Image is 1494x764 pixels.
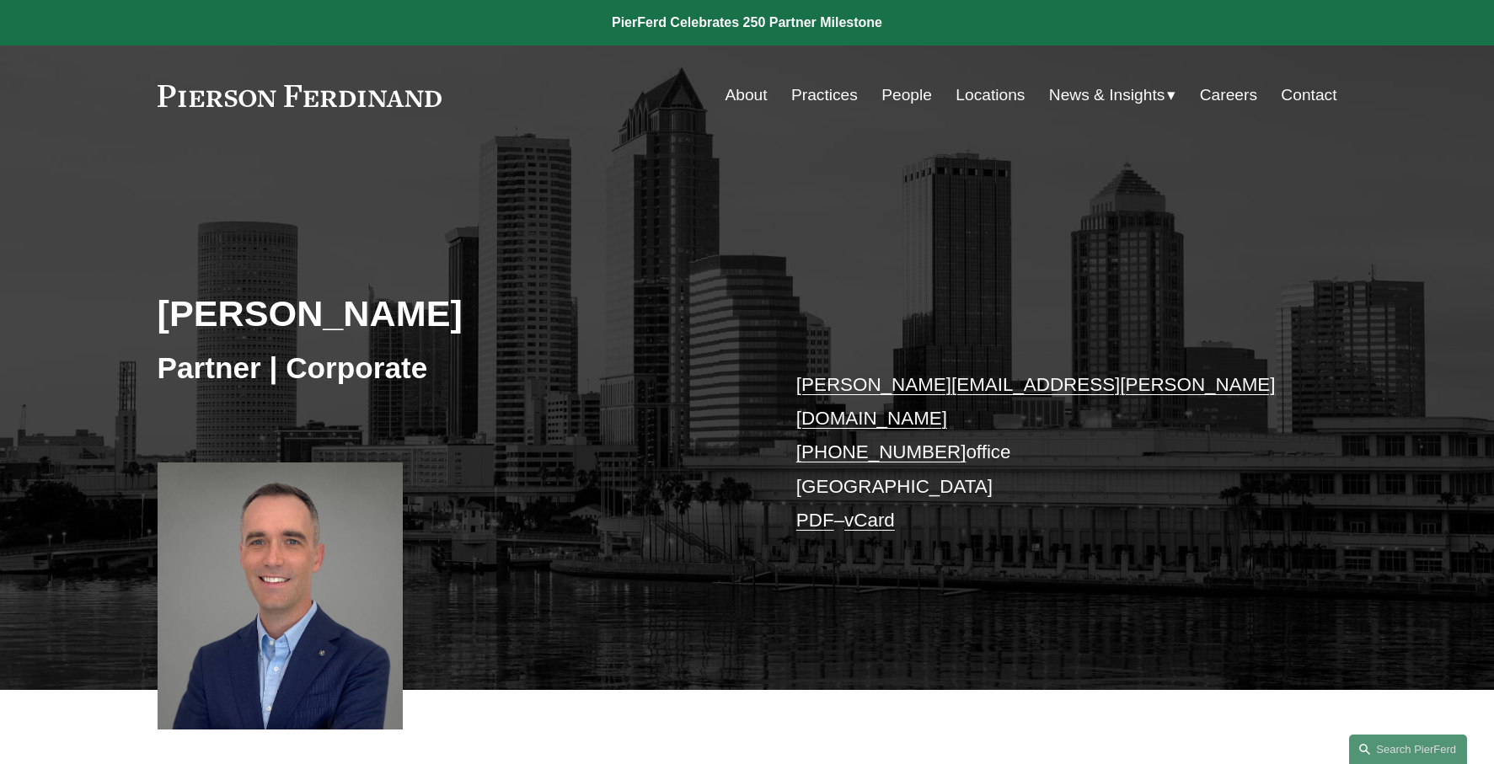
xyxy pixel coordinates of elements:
a: About [725,79,767,111]
a: Careers [1200,79,1257,111]
h3: Partner | Corporate [158,350,747,387]
a: [PHONE_NUMBER] [796,441,967,462]
a: Locations [956,79,1025,111]
a: Search this site [1349,735,1467,764]
a: PDF [796,510,834,531]
a: [PERSON_NAME][EMAIL_ADDRESS][PERSON_NAME][DOMAIN_NAME] [796,374,1276,429]
span: News & Insights [1049,81,1165,110]
p: office [GEOGRAPHIC_DATA] – [796,368,1288,538]
a: folder dropdown [1049,79,1176,111]
a: Practices [791,79,858,111]
a: People [881,79,932,111]
a: Contact [1281,79,1336,111]
h2: [PERSON_NAME] [158,291,747,335]
a: vCard [844,510,895,531]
